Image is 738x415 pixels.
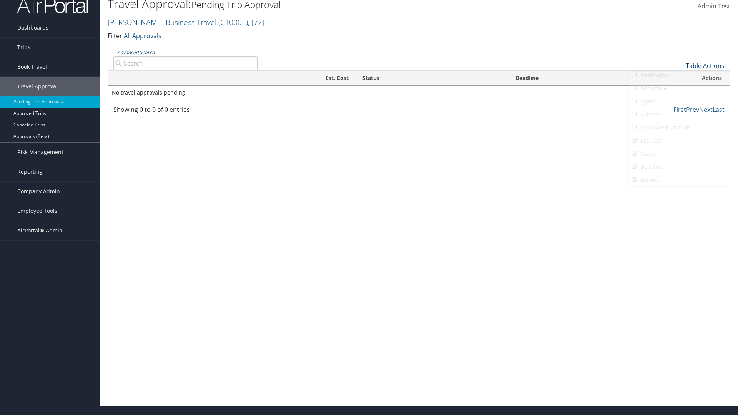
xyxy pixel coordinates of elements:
span: Travel Approval [17,77,58,96]
a: Purpose [629,108,730,121]
a: Status [629,147,730,160]
span: Book Travel [17,57,47,76]
a: Est. Cost [629,134,730,147]
a: Agent [629,95,730,108]
a: Details/Explanation [629,121,730,134]
a: Destination [629,69,730,82]
a: Actions [629,173,730,186]
span: Employee Tools [17,201,57,221]
span: Dashboards [17,18,48,37]
span: AirPortal® Admin [17,221,63,240]
span: Risk Management [17,143,63,162]
a: Deadline [629,160,730,173]
span: Company Admin [17,182,60,201]
span: Trips [17,38,30,57]
span: Reporting [17,162,43,181]
a: Departure [629,82,730,95]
